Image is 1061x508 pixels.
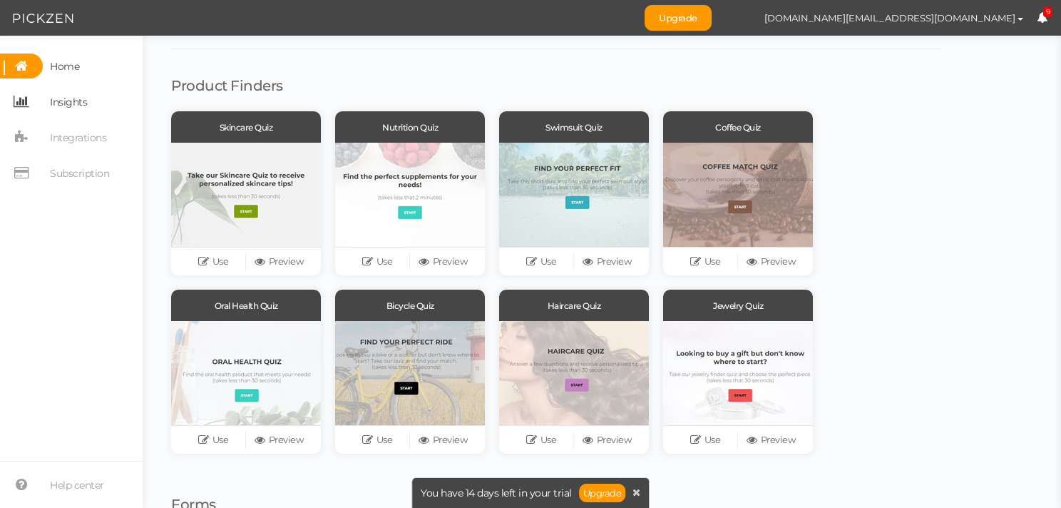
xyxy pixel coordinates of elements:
h1: Product Finders [171,78,941,93]
a: Preview [738,252,804,272]
a: Upgrade [645,5,712,31]
span: You have 14 days left in your trial [421,488,572,498]
span: 9 [1043,7,1053,18]
div: Oral Health Quiz [171,290,321,321]
a: Use [180,430,246,450]
a: Use [672,430,738,450]
div: Nutrition Quiz [335,111,485,143]
span: Integrations [50,126,106,149]
a: Preview [738,430,804,450]
a: Use [508,430,574,450]
div: Coffee Quiz [663,111,813,143]
a: Preview [574,430,640,450]
div: Skincare Quiz [171,111,321,143]
span: Insights [50,91,87,113]
div: Swimsuit Quiz [499,111,649,143]
a: Preview [246,430,312,450]
img: a40b2db136d643813403860299ef115b [726,6,751,31]
span: Subscription [50,162,109,185]
div: Jewelry Quiz [663,290,813,321]
a: Preview [246,252,312,272]
button: [DOMAIN_NAME][EMAIL_ADDRESS][DOMAIN_NAME] [751,6,1037,30]
a: Use [672,252,738,272]
a: Use [508,252,574,272]
span: Home [50,55,79,78]
div: Haircare Quiz [499,290,649,321]
a: Preview [410,430,476,450]
span: [DOMAIN_NAME][EMAIL_ADDRESS][DOMAIN_NAME] [764,12,1015,24]
a: Use [344,430,410,450]
a: Use [344,252,410,272]
a: Upgrade [579,484,626,502]
a: Preview [574,252,640,272]
img: Pickzen logo [13,10,73,27]
a: Use [180,252,246,272]
span: Help center [50,474,104,497]
div: Bicycle Quiz [335,290,485,321]
a: Preview [410,252,476,272]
